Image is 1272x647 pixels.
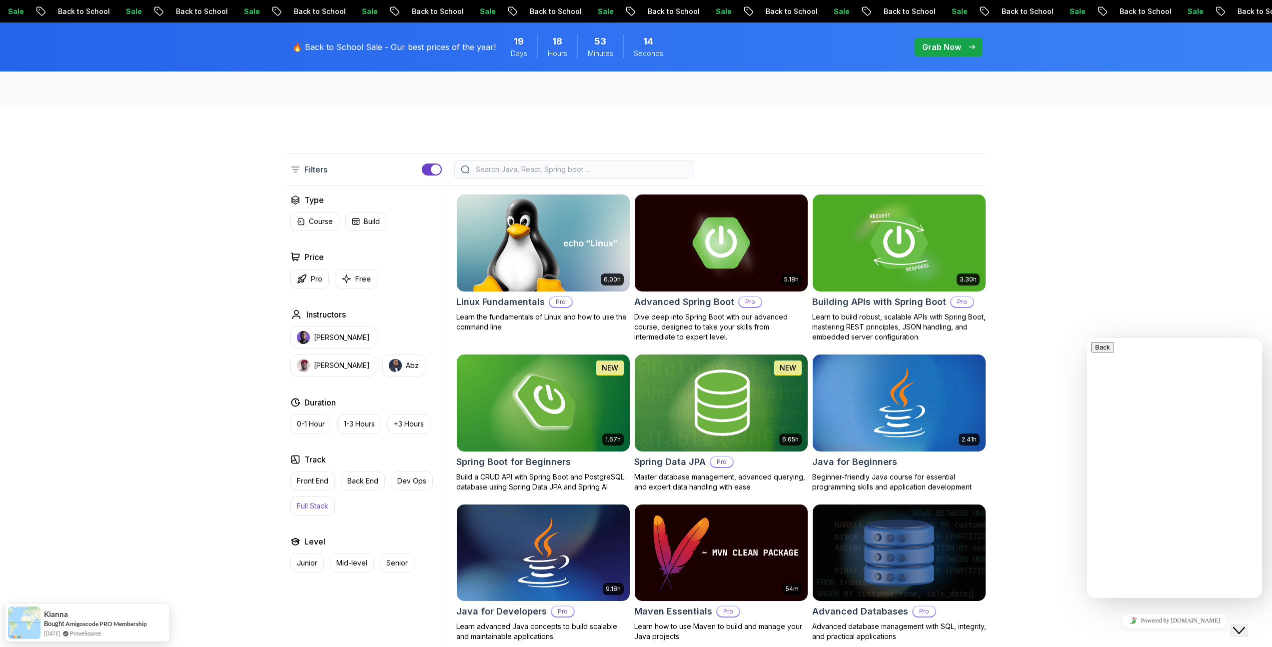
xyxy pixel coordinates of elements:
[456,472,630,492] p: Build a CRUD API with Spring Boot and PostgreSQL database using Spring Data JPA and Spring AI
[337,414,381,433] button: 1-3 Hours
[812,455,897,469] h2: Java for Beginners
[780,363,796,373] p: NEW
[65,620,147,627] a: Amigoscode PRO Membership
[782,435,799,443] p: 6.65h
[606,585,621,593] p: 9.18h
[306,308,346,320] h2: Instructors
[604,275,621,283] p: 6.00h
[403,6,471,16] p: Back to School
[311,274,322,284] p: Pro
[304,251,324,263] h2: Price
[341,471,385,490] button: Back End
[875,6,943,16] p: Back to School
[290,269,329,288] button: Pro
[290,496,335,515] button: Full Stack
[922,41,961,53] p: Grab Now
[550,297,572,307] p: Pro
[347,476,378,486] p: Back End
[605,435,621,443] p: 1.67h
[511,48,527,58] span: Days
[355,274,371,284] p: Free
[812,504,986,642] a: Advanced Databases cardAdvanced DatabasesProAdvanced database management with SQL, integrity, and...
[514,34,524,48] span: 19 Days
[391,471,433,490] button: Dev Ops
[634,295,734,309] h2: Advanced Spring Boot
[813,194,986,291] img: Building APIs with Spring Boot card
[552,606,574,616] p: Pro
[304,396,336,408] h2: Duration
[993,6,1061,16] p: Back to School
[8,606,40,639] img: provesource social proof notification image
[812,194,986,342] a: Building APIs with Spring Boot card3.30hBuilding APIs with Spring BootProLearn to build robust, s...
[297,476,328,486] p: Front End
[635,194,808,291] img: Advanced Spring Boot card
[335,269,377,288] button: Free
[389,359,402,372] img: instructor img
[634,354,808,492] a: Spring Data JPA card6.65hNEWSpring Data JPAProMaster database management, advanced querying, and ...
[552,34,562,48] span: 18 Hours
[44,629,60,637] span: [DATE]
[297,331,310,344] img: instructor img
[548,48,567,58] span: Hours
[812,472,986,492] p: Beginner-friendly Java course for essential programming skills and application development
[1087,338,1262,598] iframe: chat widget
[406,360,419,370] p: Abz
[962,435,977,443] p: 2.41h
[456,455,571,469] h2: Spring Boot for Beginners
[397,476,426,486] p: Dev Ops
[635,354,808,451] img: Spring Data JPA card
[394,419,424,429] p: +3 Hours
[290,553,324,572] button: Junior
[951,297,973,307] p: Pro
[707,6,739,16] p: Sale
[330,553,374,572] button: Mid-level
[717,606,739,616] p: Pro
[639,6,707,16] p: Back to School
[739,297,761,307] p: Pro
[235,6,267,16] p: Sale
[167,6,235,16] p: Back to School
[290,471,335,490] button: Front End
[1179,6,1211,16] p: Sale
[456,354,630,492] a: Spring Boot for Beginners card1.67hNEWSpring Boot for BeginnersBuild a CRUD API with Spring Boot ...
[285,6,353,16] p: Back to School
[380,553,414,572] button: Senior
[314,332,370,342] p: [PERSON_NAME]
[304,453,326,465] h2: Track
[456,295,545,309] h2: Linux Fundamentals
[812,354,986,492] a: Java for Beginners card2.41hJava for BeginnersBeginner-friendly Java course for essential program...
[364,216,380,226] p: Build
[456,604,547,618] h2: Java for Developers
[634,472,808,492] p: Master database management, advanced querying, and expert data handling with ease
[456,621,630,641] p: Learn advanced Java concepts to build scalable and maintainable applications.
[521,6,589,16] p: Back to School
[456,312,630,332] p: Learn the fundamentals of Linux and how to use the command line
[589,6,621,16] p: Sale
[336,558,367,568] p: Mid-level
[1087,609,1262,632] iframe: chat widget
[1061,6,1093,16] p: Sale
[1230,607,1262,637] iframe: chat widget
[382,354,425,376] button: instructor imgAbz
[594,34,606,48] span: 53 Minutes
[386,558,408,568] p: Senior
[471,6,503,16] p: Sale
[634,48,663,58] span: Seconds
[117,6,149,16] p: Sale
[634,504,808,642] a: Maven Essentials card54mMaven EssentialsProLearn how to use Maven to build and manage your Java p...
[634,312,808,342] p: Dive deep into Spring Boot with our advanced course, designed to take your skills from intermedia...
[825,6,857,16] p: Sale
[634,194,808,342] a: Advanced Spring Boot card5.18hAdvanced Spring BootProDive deep into Spring Boot with our advanced...
[913,606,935,616] p: Pro
[711,457,733,467] p: Pro
[813,354,986,451] img: Java for Beginners card
[943,6,975,16] p: Sale
[784,275,799,283] p: 5.18h
[474,164,688,174] input: Search Java, React, Spring boot ...
[635,504,808,601] img: Maven Essentials card
[314,360,370,370] p: [PERSON_NAME]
